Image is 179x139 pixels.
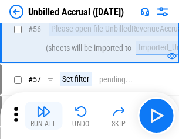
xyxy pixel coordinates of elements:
[28,25,41,34] span: # 56
[140,7,150,16] img: Support
[147,106,166,125] img: Main button
[36,105,50,119] img: Run All
[156,5,170,19] img: Settings menu
[31,120,57,127] div: Run All
[28,6,124,18] div: Unbilled Accrual ([DATE])
[99,75,133,84] div: pending...
[60,72,92,86] div: Set filter
[9,5,23,19] img: Back
[112,120,126,127] div: Skip
[100,102,137,130] button: Skip
[25,102,62,130] button: Run All
[112,105,126,119] img: Skip
[28,75,41,84] span: # 57
[74,105,88,119] img: Undo
[72,120,90,127] div: Undo
[62,102,100,130] button: Undo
